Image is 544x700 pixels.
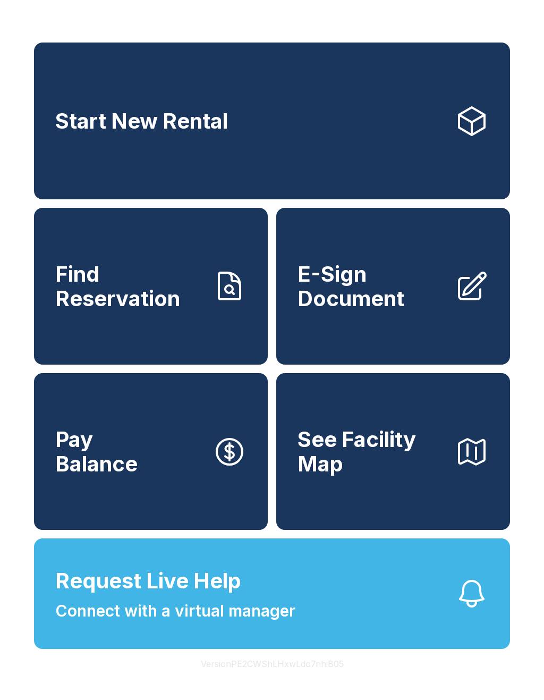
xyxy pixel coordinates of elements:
[34,208,268,365] a: Find Reservation
[34,43,510,199] a: Start New Rental
[55,565,241,597] span: Request Live Help
[276,373,510,530] button: See Facility Map
[276,208,510,365] a: E-Sign Document
[297,262,446,310] span: E-Sign Document
[55,599,295,623] span: Connect with a virtual manager
[192,649,352,679] button: VersionPE2CWShLHxwLdo7nhiB05
[55,109,228,133] span: Start New Rental
[34,538,510,649] button: Request Live HelpConnect with a virtual manager
[55,262,204,310] span: Find Reservation
[297,427,446,476] span: See Facility Map
[34,373,268,530] a: PayBalance
[55,427,138,476] span: Pay Balance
